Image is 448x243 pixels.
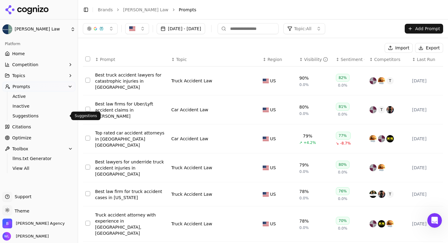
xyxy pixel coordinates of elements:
button: Import [385,43,413,53]
button: Select row 3 [85,136,90,141]
button: Select row 2 [85,107,90,112]
div: joined the conversation [40,112,90,117]
button: Start recording [39,187,44,192]
div: ↕Topic [171,56,258,63]
img: Bob Agency [2,219,12,228]
b: [PERSON_NAME][EMAIL_ADDRESS][DOMAIN_NAME] [10,75,93,86]
span: 0.0% [338,196,347,201]
span: Topic [176,56,187,63]
a: Car Accident Law [171,136,208,142]
div: Visibility [304,56,328,63]
img: Munley Law [2,24,12,34]
a: Car Accident Law [171,107,208,113]
div: ↕Sentiment [336,56,364,63]
button: Open user button [2,232,49,241]
a: Active [10,92,68,101]
div: ↕Competitors [369,56,407,63]
button: Export [415,43,443,53]
div: [DATE] [412,107,441,113]
button: Select row 5 [85,191,90,196]
img: lenahan & dempsey [378,164,385,171]
img: lenahan & dempsey [386,220,394,227]
div: Truck Accident Law [171,78,212,84]
span: Last Run [417,56,435,63]
p: Suggestions [75,113,97,118]
img: lenahan & dempsey [378,77,385,84]
iframe: Intercom live chat [427,213,442,228]
button: Home [95,2,107,14]
th: Competitors [367,53,410,66]
span: T [378,106,385,113]
img: US flag [263,222,269,226]
div: You’ll get replies here and in your email: ✉️ [10,63,95,87]
div: We would like to update our current plan to an Enterprise level account. [22,35,117,54]
div: 70% [336,217,350,225]
div: You’ll get replies here and in your email:✉️[PERSON_NAME][EMAIL_ADDRESS][DOMAIN_NAME]Our usual re... [5,59,100,105]
div: 78% [299,188,309,195]
a: View All [10,164,68,173]
img: fellerman & ciarimboli [369,220,377,227]
textarea: Message… [5,174,117,185]
span: ↗ [299,140,302,145]
div: Best lawyers for underride truck accident injuries in [GEOGRAPHIC_DATA] [95,159,166,177]
span: Theme [12,209,29,213]
span: Active [12,93,66,99]
div: [DATE] [412,221,441,227]
a: llms.txt Generator [10,154,68,163]
div: Truck accident attorney with experience in [GEOGRAPHIC_DATA], [GEOGRAPHIC_DATA] [95,212,166,236]
img: US flag [263,79,269,83]
div: Cognie says… [5,59,117,110]
span: US [270,165,276,171]
a: Truck Accident Law [171,221,212,227]
a: Citations [2,122,75,132]
button: go back [4,2,16,14]
button: Select row 6 [85,221,90,226]
span: Prompts [179,7,197,13]
th: Prompt [93,53,169,66]
div: Hey [PERSON_NAME], thanks for reaching out here. Closing this one out since we have another threa... [5,124,100,162]
a: Home [2,49,75,59]
div: Best law firms for Uber/Lyft accident claims in [PERSON_NAME] [95,101,166,119]
span: 0.0% [299,169,309,174]
div: 78% [299,218,309,224]
div: We would like to update our current plan to an Enterprise level account. [27,39,112,51]
div: Best law firm for truck accident cases in [US_STATE] [95,188,166,201]
h1: Cognie [30,3,46,8]
img: Profile image for Alp [32,111,38,117]
img: morgan & morgan [386,135,394,142]
span: Topics [12,73,25,79]
img: US flag [263,166,269,170]
div: [DATE] [412,191,441,197]
th: sentiment [333,53,367,66]
img: Wendy Lindars [2,232,11,241]
div: 79% [299,162,309,168]
span: US [270,107,276,113]
div: 77% [336,132,351,140]
div: 81% [336,103,350,111]
span: US [270,78,276,84]
a: Brands [98,7,113,12]
span: Competition [12,62,38,68]
img: fellerman & ciarimboli [369,77,377,84]
b: A few minutes [15,96,49,101]
span: [PERSON_NAME] Law [15,27,68,32]
span: T [386,191,394,198]
img: fellerman & ciarimboli [378,135,385,142]
span: 0.0% [338,226,347,231]
button: Topics [2,71,75,80]
button: Open organization switcher [2,219,65,228]
div: 90% [299,75,309,81]
button: Select row 4 [85,165,90,170]
div: Sentiment [341,56,364,63]
span: Optimize [12,135,31,141]
span: Citations [12,124,31,130]
button: Prompts [2,82,75,91]
span: Support [12,194,31,200]
a: Truck Accident Law [171,191,212,197]
span: 0.0% [299,225,309,230]
span: Prompts [12,84,30,90]
span: +4.2% [304,140,316,145]
span: llms.txt Generator [12,155,66,162]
